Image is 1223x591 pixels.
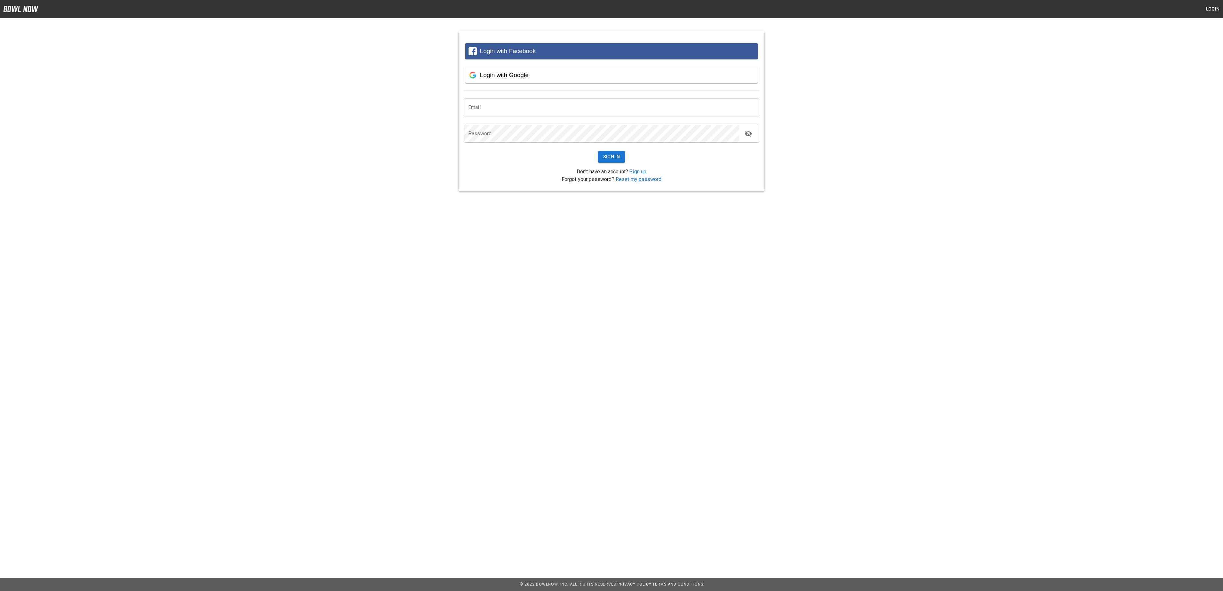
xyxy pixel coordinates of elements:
a: Sign up [629,169,646,175]
a: Terms and Conditions [652,582,703,587]
span: Login with Google [480,72,529,78]
a: Privacy Policy [618,582,651,587]
p: Don't have an account? [464,168,759,176]
a: Reset my password [616,176,662,182]
button: Login with Facebook [465,43,758,59]
span: © 2022 BowlNow, Inc. All Rights Reserved. [520,582,618,587]
button: Sign In [598,151,625,163]
button: toggle password visibility [742,127,755,140]
span: Login with Facebook [480,48,536,54]
button: Login with Google [465,67,758,83]
img: logo [3,6,38,12]
p: Forgot your password? [464,176,759,183]
button: Login [1203,3,1223,15]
